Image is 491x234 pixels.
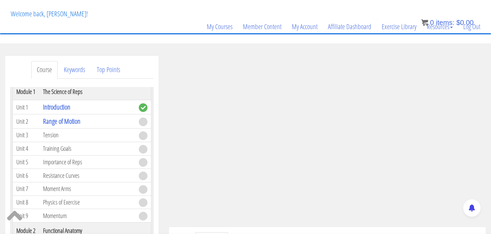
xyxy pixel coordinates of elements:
a: Range of Motion [43,116,81,126]
span: complete [139,103,147,112]
td: Unit 2 [13,114,40,129]
td: Unit 7 [13,182,40,196]
a: Exercise Library [376,10,422,43]
a: Keywords [58,61,91,79]
a: Introduction [43,102,70,112]
bdi: 0.00 [456,19,474,26]
td: Unit 5 [13,155,40,169]
span: items: [436,19,454,26]
td: Resistance Curves [40,169,135,182]
td: Momentum [40,209,135,223]
td: Tension [40,129,135,142]
td: Unit 3 [13,129,40,142]
td: Training Goals [40,142,135,155]
td: Unit 6 [13,169,40,182]
a: Member Content [238,10,287,43]
td: Importance of Reps [40,155,135,169]
th: Module 1 [13,84,40,100]
a: My Courses [202,10,238,43]
td: Unit 1 [13,100,40,114]
a: Affiliate Dashboard [323,10,376,43]
img: icon11.png [421,19,428,26]
a: Resources [422,10,458,43]
td: Unit 4 [13,142,40,155]
td: Moment Arms [40,182,135,196]
td: Physics of Exercise [40,196,135,209]
a: 0 items: $0.00 [421,19,474,26]
a: Course [31,61,58,79]
span: 0 [430,19,434,26]
a: Log Out [458,10,485,43]
span: $ [456,19,460,26]
td: Unit 8 [13,196,40,209]
th: The Science of Reps [40,84,135,100]
a: My Account [287,10,323,43]
a: Top Points [91,61,126,79]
